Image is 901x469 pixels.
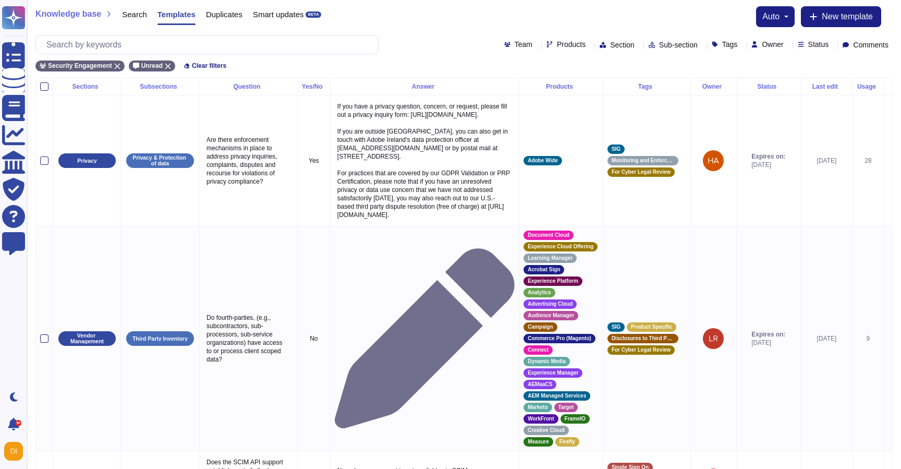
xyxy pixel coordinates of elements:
[253,10,304,18] span: Smart updates
[62,333,112,344] p: Vendor Management
[141,63,163,69] span: Unread
[523,83,599,90] div: Products
[306,11,321,18] div: BETA
[528,324,553,330] span: Campaign
[192,63,226,69] span: Clear filters
[741,83,796,90] div: Status
[528,290,551,295] span: Analytics
[335,83,515,90] div: Answer
[805,157,848,165] div: [DATE]
[132,336,188,342] p: Third Party Inventory
[528,428,565,433] span: Creative Cloud
[528,313,574,318] span: Audience Manager
[528,416,554,422] span: WorkFront
[528,405,547,410] span: Marketo
[528,382,552,387] span: AEMaaCS
[857,157,879,165] div: 28
[41,35,378,54] input: Search by keywords
[695,83,732,90] div: Owner
[204,311,293,366] p: Do fourth-parties, (e.g., subcontractors, sub-processors, sub-service organizations) have access ...
[48,63,112,69] span: Security Engagement
[528,347,549,353] span: Connect
[607,83,686,90] div: Tags
[631,324,672,330] span: Product Specific
[77,158,96,164] p: Privacy
[528,279,578,284] span: Experience Platform
[751,161,785,169] span: [DATE]
[528,267,560,272] span: Acrobat Sign
[206,10,242,18] span: Duplicates
[612,158,674,163] span: Monitoring and Enforcement
[762,13,780,21] span: auto
[722,41,738,48] span: Tags
[558,405,574,410] span: Target
[528,393,586,399] span: AEM Managed Services
[559,439,575,444] span: Firefly
[515,41,532,48] span: Team
[528,370,578,376] span: Experience Manager
[557,41,586,48] span: Products
[528,244,593,249] span: Experience Cloud Offering
[610,41,635,49] span: Section
[122,10,147,18] span: Search
[15,420,21,426] div: 9+
[302,157,326,165] p: Yes
[2,440,30,463] button: user
[612,336,674,341] span: Disclosures to Third Parties
[302,334,326,343] p: No
[157,10,196,18] span: Templates
[751,339,785,347] span: [DATE]
[57,83,116,90] div: Sections
[857,334,879,343] div: 9
[4,442,23,461] img: user
[857,83,879,90] div: Usage
[528,359,566,364] span: Dynamic Media
[853,41,888,49] span: Comments
[528,233,569,238] span: Document Cloud
[808,41,829,48] span: Status
[762,13,788,21] button: auto
[805,334,848,343] div: [DATE]
[335,100,515,222] p: If you have a privacy question, concern, or request, please fill out a privacy inquiry form: [URL...
[130,155,190,166] p: Privacy & Protection of data
[801,6,881,27] button: New template
[528,302,573,307] span: Advertising Cloud
[528,256,573,261] span: Learning Manager
[805,83,848,90] div: Last edit
[612,170,671,175] span: For Cyber Legal Review
[204,133,293,188] p: Are there enforcement mechanisms in place to address privacy inquiries, complaints, disputes and ...
[822,13,873,21] span: New template
[612,324,620,330] span: SIG
[751,330,785,339] span: Expires on:
[528,439,549,444] span: Measure
[204,83,293,90] div: Question
[528,336,591,341] span: Commerce Pro (Magento)
[528,158,558,163] span: Adobe Wide
[762,41,783,48] span: Owner
[612,147,620,152] span: SIG
[612,347,671,353] span: For Cyber Legal Review
[703,150,724,171] img: user
[125,83,195,90] div: Subsections
[35,10,101,18] span: Knowledge base
[703,328,724,349] img: user
[302,83,326,90] div: Yes/No
[565,416,586,422] span: FrameIO
[659,41,698,49] span: Sub-section
[751,152,785,161] span: Expires on:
